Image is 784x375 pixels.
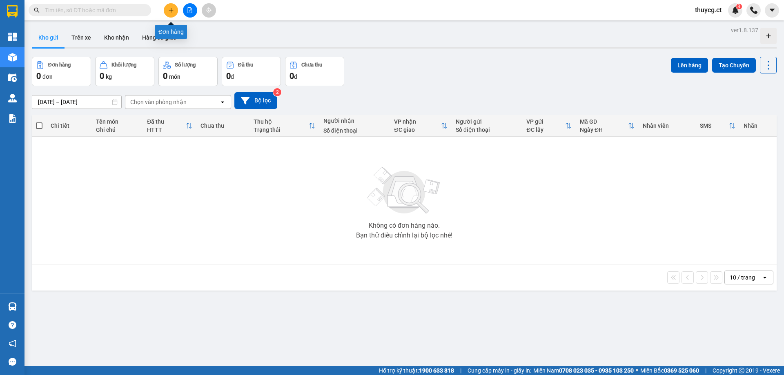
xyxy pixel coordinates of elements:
span: Cung cấp máy in - giấy in: [468,366,531,375]
img: logo-vxr [7,5,18,18]
button: Lên hàng [671,58,708,73]
div: Thu hộ [254,118,309,125]
strong: 0369 525 060 [664,367,699,374]
span: message [9,358,16,366]
button: Đã thu0đ [222,57,281,86]
img: icon-new-feature [732,7,739,14]
button: Số lượng0món [158,57,218,86]
div: Tên món [96,118,139,125]
button: file-add [183,3,197,18]
span: đ [294,73,297,80]
button: Tạo Chuyến [712,58,756,73]
button: Kho nhận [98,28,136,47]
th: Toggle SortBy [249,115,319,137]
span: 0 [163,71,167,81]
div: SMS [700,122,729,129]
div: ĐC giao [394,126,441,133]
strong: 0708 023 035 - 0935 103 250 [559,367,634,374]
div: Ghi chú [96,126,139,133]
img: warehouse-icon [8,73,17,82]
th: Toggle SortBy [390,115,452,137]
img: phone-icon [750,7,757,14]
span: plus [168,7,174,13]
span: 0 [100,71,104,81]
div: 10 / trang [730,273,755,282]
div: Người nhận [323,118,386,124]
sup: 3 [736,4,742,9]
div: Chi tiết [51,122,87,129]
img: warehouse-icon [8,53,17,62]
th: Toggle SortBy [522,115,575,137]
span: aim [206,7,212,13]
div: Số lượng [175,62,196,68]
span: Miền Bắc [640,366,699,375]
sup: 2 [273,88,281,96]
svg: open [219,99,226,105]
div: Nhân viên [643,122,692,129]
span: search [34,7,40,13]
button: Kho gửi [32,28,65,47]
div: ĐC lấy [526,126,565,133]
div: HTTT [147,126,186,133]
input: Select a date range. [32,95,121,109]
img: solution-icon [8,114,17,123]
div: Đã thu [147,118,186,125]
span: đ [231,73,234,80]
button: plus [164,3,178,18]
span: 0 [290,71,294,81]
div: Bạn thử điều chỉnh lại bộ lọc nhé! [356,232,452,239]
span: question-circle [9,321,16,329]
span: món [169,73,180,80]
div: Khối lượng [111,62,136,68]
div: Số điện thoại [456,126,519,133]
span: thuycg.ct [688,5,728,15]
button: Bộ lọc [234,92,277,109]
span: | [705,366,706,375]
div: Trạng thái [254,126,309,133]
div: Người gửi [456,118,519,125]
strong: 1900 633 818 [419,367,454,374]
span: đơn [42,73,53,80]
div: Ngày ĐH [580,126,628,133]
img: warehouse-icon [8,94,17,102]
span: Hỗ trợ kỹ thuật: [379,366,454,375]
div: VP nhận [394,118,441,125]
button: Khối lượng0kg [95,57,154,86]
span: copyright [739,368,744,373]
th: Toggle SortBy [143,115,196,137]
div: Chưa thu [301,62,322,68]
div: Tạo kho hàng mới [760,28,777,44]
div: Mã GD [580,118,628,125]
span: 0 [36,71,41,81]
img: warehouse-icon [8,302,17,311]
div: ver 1.8.137 [731,26,758,35]
span: ⚪️ [636,369,638,372]
button: Hàng đã giao [136,28,183,47]
button: caret-down [765,3,779,18]
th: Toggle SortBy [576,115,639,137]
div: Đã thu [238,62,253,68]
button: Trên xe [65,28,98,47]
span: caret-down [768,7,776,14]
span: notification [9,339,16,347]
span: 3 [737,4,740,9]
span: 0 [226,71,231,81]
svg: open [762,274,768,281]
div: Không có đơn hàng nào. [369,222,440,229]
div: Chưa thu [200,122,245,129]
button: aim [202,3,216,18]
button: Chưa thu0đ [285,57,344,86]
img: dashboard-icon [8,33,17,41]
div: VP gửi [526,118,565,125]
div: Đơn hàng [48,62,71,68]
span: Miền Nam [533,366,634,375]
span: kg [106,73,112,80]
span: file-add [187,7,193,13]
div: Nhãn [744,122,772,129]
img: svg+xml;base64,PHN2ZyBjbGFzcz0ibGlzdC1wbHVnX19zdmciIHhtbG5zPSJodHRwOi8vd3d3LnczLm9yZy8yMDAwL3N2Zy... [363,162,445,219]
button: Đơn hàng0đơn [32,57,91,86]
div: Số điện thoại [323,127,386,134]
th: Toggle SortBy [696,115,739,137]
div: Đơn hàng [155,25,187,39]
input: Tìm tên, số ĐT hoặc mã đơn [45,6,141,15]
